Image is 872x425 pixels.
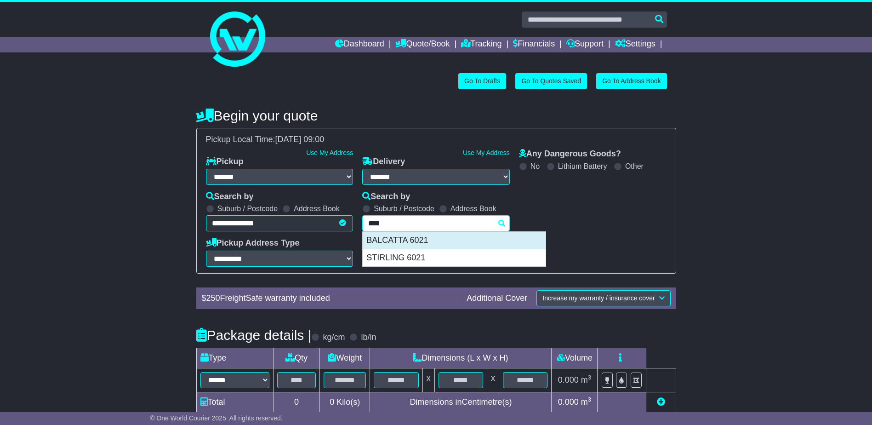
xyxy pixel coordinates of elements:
button: Increase my warranty / insurance cover [536,290,670,306]
span: 0 [330,397,334,407]
td: 0 [273,392,320,412]
sup: 3 [588,396,592,403]
a: Tracking [461,37,502,52]
a: Go To Address Book [596,73,667,89]
a: Add new item [657,397,665,407]
a: Use My Address [463,149,510,156]
span: m [581,375,592,385]
label: Search by [362,192,410,202]
span: m [581,397,592,407]
a: Quote/Book [395,37,450,52]
label: Lithium Battery [558,162,607,171]
a: Go To Drafts [458,73,506,89]
div: Additional Cover [462,293,532,304]
td: Volume [552,348,598,368]
span: [DATE] 09:00 [275,135,325,144]
label: kg/cm [323,333,345,343]
td: x [422,368,434,392]
a: Go To Quotes Saved [515,73,587,89]
label: No [530,162,540,171]
a: Dashboard [335,37,384,52]
label: Pickup Address Type [206,238,300,248]
div: $ FreightSafe warranty included [197,293,462,304]
h4: Begin your quote [196,108,676,123]
span: © One World Courier 2025. All rights reserved. [150,414,283,422]
a: Settings [615,37,655,52]
label: Address Book [294,204,340,213]
span: 0.000 [558,397,579,407]
label: Any Dangerous Goods? [519,149,621,159]
label: Suburb / Postcode [374,204,434,213]
td: Dimensions (L x W x H) [370,348,552,368]
label: Suburb / Postcode [217,204,278,213]
td: x [487,368,499,392]
td: Type [196,348,273,368]
label: Delivery [362,157,405,167]
span: 0.000 [558,375,579,385]
td: Qty [273,348,320,368]
td: Total [196,392,273,412]
td: Kilo(s) [320,392,370,412]
div: Pickup Local Time: [201,135,671,145]
td: Dimensions in Centimetre(s) [370,392,552,412]
span: Increase my warranty / insurance cover [542,294,655,302]
sup: 3 [588,374,592,381]
a: Use My Address [306,149,353,156]
div: STIRLING 6021 [363,249,546,267]
label: Pickup [206,157,244,167]
label: Search by [206,192,254,202]
a: Support [566,37,604,52]
a: Financials [513,37,555,52]
label: lb/in [361,333,376,343]
td: Weight [320,348,370,368]
div: BALCATTA 6021 [363,232,546,249]
h4: Package details | [196,327,312,343]
span: 250 [206,293,220,303]
label: Address Book [450,204,496,213]
label: Other [625,162,644,171]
